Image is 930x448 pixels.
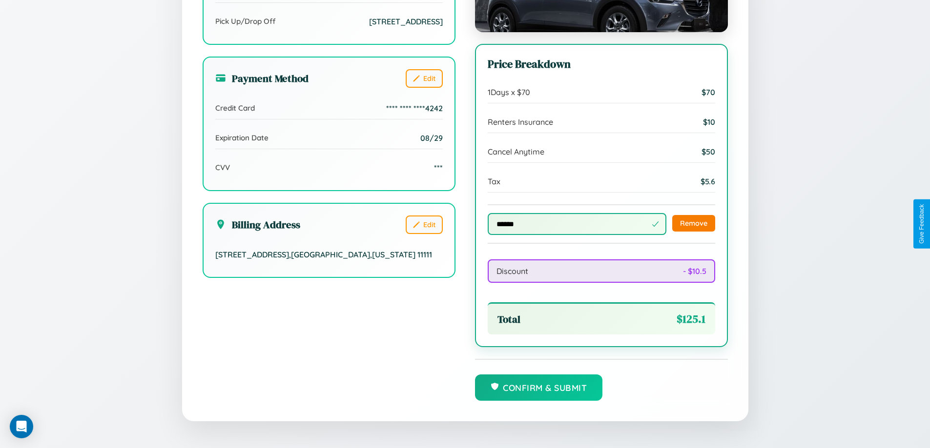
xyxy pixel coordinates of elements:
[10,415,33,438] div: Open Intercom Messenger
[683,266,706,276] span: - $ 10.5
[497,312,520,326] span: Total
[488,176,500,186] span: Tax
[918,204,925,244] div: Give Feedback
[496,266,528,276] span: Discount
[215,133,269,142] span: Expiration Date
[702,87,715,97] span: $ 70
[488,147,544,156] span: Cancel Anytime
[215,17,276,26] span: Pick Up/Drop Off
[703,117,715,127] span: $ 10
[701,176,715,186] span: $ 5.6
[215,103,255,113] span: Credit Card
[406,69,443,88] button: Edit
[406,215,443,234] button: Edit
[215,71,309,85] h3: Payment Method
[488,87,530,97] span: 1 Days x $ 70
[420,133,443,143] span: 08/29
[702,147,715,156] span: $ 50
[488,57,715,72] h3: Price Breakdown
[215,217,300,232] h3: Billing Address
[369,17,443,26] span: [STREET_ADDRESS]
[488,117,553,127] span: Renters Insurance
[475,374,603,401] button: Confirm & Submit
[672,215,715,232] button: Remove
[677,312,705,327] span: $ 125.1
[215,250,432,259] span: [STREET_ADDRESS] , [GEOGRAPHIC_DATA] , [US_STATE] 11111
[215,163,230,172] span: CVV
